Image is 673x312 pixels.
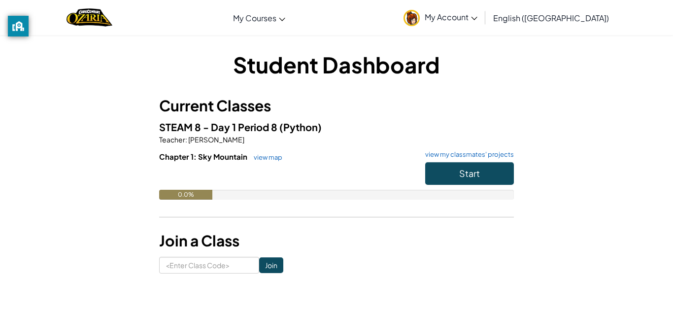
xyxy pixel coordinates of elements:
[399,2,482,33] a: My Account
[67,7,112,28] a: Ozaria by CodeCombat logo
[425,162,514,185] button: Start
[459,168,480,179] span: Start
[228,4,290,31] a: My Courses
[159,95,514,117] h3: Current Classes
[249,153,282,161] a: view map
[159,230,514,252] h3: Join a Class
[425,12,477,22] span: My Account
[493,13,609,23] span: English ([GEOGRAPHIC_DATA])
[233,13,276,23] span: My Courses
[159,135,185,144] span: Teacher
[404,10,420,26] img: avatar
[159,49,514,80] h1: Student Dashboard
[279,121,322,133] span: (Python)
[159,152,249,161] span: Chapter 1: Sky Mountain
[187,135,244,144] span: [PERSON_NAME]
[488,4,614,31] a: English ([GEOGRAPHIC_DATA])
[8,16,29,36] button: privacy banner
[159,121,279,133] span: STEAM 8 - Day 1 Period 8
[67,7,112,28] img: Home
[420,151,514,158] a: view my classmates' projects
[159,190,212,200] div: 0.0%
[259,257,283,273] input: Join
[185,135,187,144] span: :
[159,257,259,274] input: <Enter Class Code>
